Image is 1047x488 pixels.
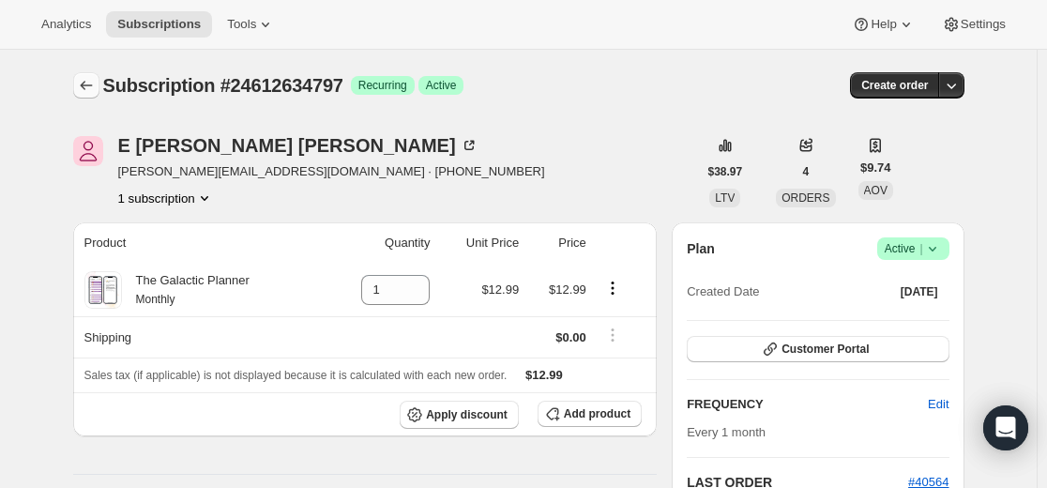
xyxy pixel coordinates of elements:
[803,164,810,179] span: 4
[598,278,628,298] button: Product actions
[216,11,286,38] button: Tools
[850,72,939,99] button: Create order
[917,389,960,419] button: Edit
[41,17,91,32] span: Analytics
[117,17,201,32] span: Subscriptions
[687,282,759,301] span: Created Date
[931,11,1017,38] button: Settings
[901,284,938,299] span: [DATE]
[400,401,519,429] button: Apply discount
[697,159,754,185] button: $38.97
[555,330,586,344] span: $0.00
[781,191,829,205] span: ORDERS
[103,75,343,96] span: Subscription #24612634797
[919,241,922,256] span: |
[841,11,926,38] button: Help
[435,222,524,264] th: Unit Price
[524,222,592,264] th: Price
[73,136,103,166] span: E RENEE O'CONNOR
[885,239,942,258] span: Active
[426,78,457,93] span: Active
[792,159,821,185] button: 4
[687,239,715,258] h2: Plan
[961,17,1006,32] span: Settings
[928,395,948,414] span: Edit
[426,407,508,422] span: Apply discount
[687,425,766,439] span: Every 1 month
[708,164,743,179] span: $38.97
[687,336,948,362] button: Customer Portal
[84,369,508,382] span: Sales tax (if applicable) is not displayed because it is calculated with each new order.
[86,271,119,309] img: product img
[864,184,888,197] span: AOV
[122,271,250,309] div: The Galactic Planner
[118,189,214,207] button: Product actions
[73,316,326,358] th: Shipping
[227,17,256,32] span: Tools
[687,395,928,414] h2: FREQUENCY
[73,222,326,264] th: Product
[549,282,586,297] span: $12.99
[538,401,642,427] button: Add product
[598,325,628,345] button: Shipping actions
[860,159,891,177] span: $9.74
[564,406,630,421] span: Add product
[983,405,1028,450] div: Open Intercom Messenger
[326,222,436,264] th: Quantity
[781,342,869,357] span: Customer Portal
[481,282,519,297] span: $12.99
[889,279,949,305] button: [DATE]
[118,136,478,155] div: E [PERSON_NAME] [PERSON_NAME]
[871,17,896,32] span: Help
[715,191,735,205] span: LTV
[136,293,175,306] small: Monthly
[525,368,563,382] span: $12.99
[118,162,545,181] span: [PERSON_NAME][EMAIL_ADDRESS][DOMAIN_NAME] · [PHONE_NUMBER]
[106,11,212,38] button: Subscriptions
[73,72,99,99] button: Subscriptions
[358,78,407,93] span: Recurring
[861,78,928,93] span: Create order
[30,11,102,38] button: Analytics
